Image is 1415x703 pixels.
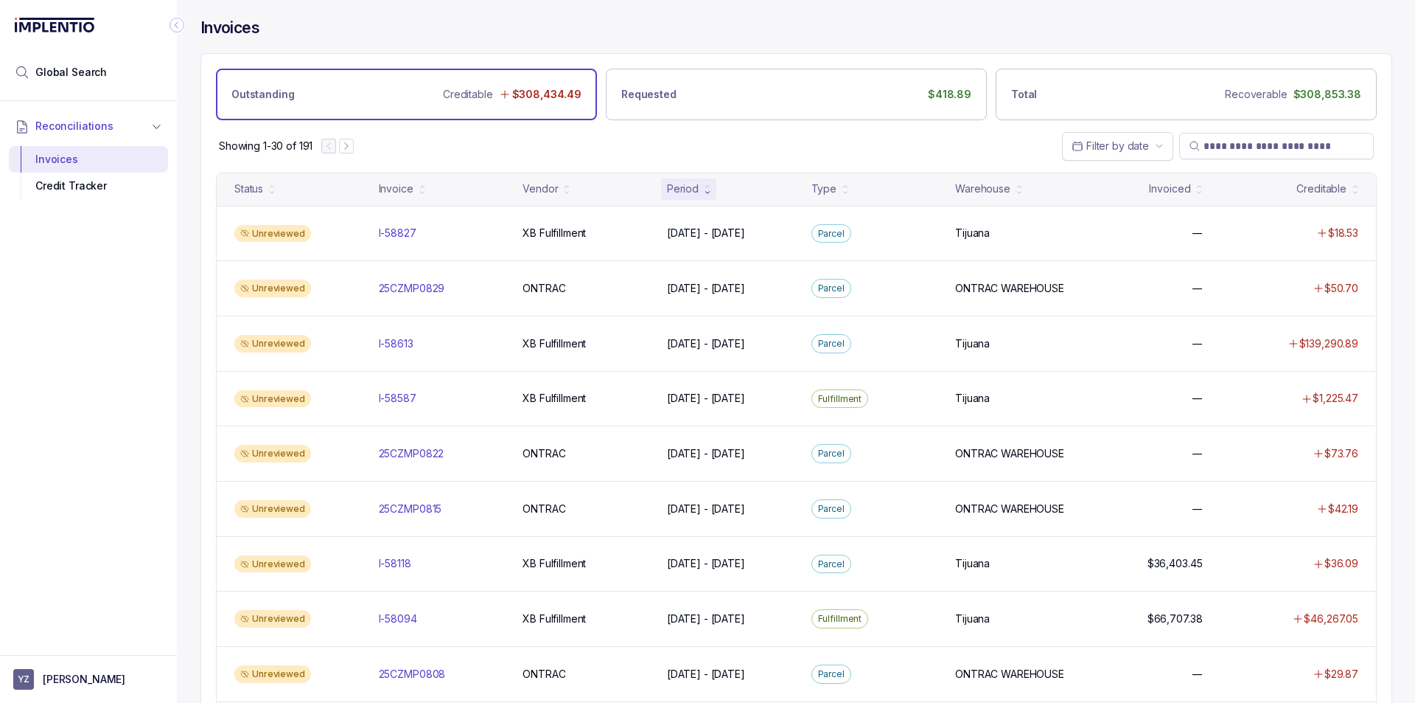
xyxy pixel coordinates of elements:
p: XB Fulfillment [523,612,586,626]
p: $29.87 [1324,667,1358,682]
p: ONTRAC WAREHOUSE [955,502,1064,516]
p: Total [1011,87,1037,102]
p: 25CZMP0808 [379,667,446,682]
div: Invoice [379,181,413,196]
p: I-58587 [379,391,416,406]
p: $139,290.89 [1299,336,1358,351]
p: [PERSON_NAME] [43,672,125,687]
span: Filter by date [1086,139,1149,152]
p: $308,853.38 [1293,87,1361,102]
p: Tijuana [955,556,990,571]
p: ONTRAC [523,446,565,461]
div: Creditable [1296,181,1346,196]
p: Requested [621,87,677,102]
p: ONTRAC [523,502,565,516]
p: $42.19 [1328,502,1358,516]
h4: Invoices [200,18,259,38]
p: $36.09 [1324,556,1358,571]
p: — [1192,502,1203,516]
p: [DATE] - [DATE] [667,502,745,516]
p: Creditable [443,87,493,102]
p: I-58118 [379,556,411,571]
p: $308,434.49 [512,87,581,102]
p: [DATE] - [DATE] [667,667,745,682]
p: Parcel [818,226,845,241]
p: $73.76 [1324,446,1358,461]
p: 25CZMP0822 [379,446,444,461]
p: — [1192,667,1203,682]
div: Unreviewed [234,390,311,408]
button: Date Range Picker [1062,132,1173,160]
p: [DATE] - [DATE] [667,391,745,406]
p: ONTRAC [523,281,565,296]
button: Reconciliations [9,110,168,142]
p: $18.53 [1328,226,1358,240]
div: Unreviewed [234,280,311,297]
div: Unreviewed [234,555,311,573]
p: XB Fulfillment [523,226,586,240]
p: Outstanding [231,87,294,102]
p: [DATE] - [DATE] [667,281,745,296]
p: $418.89 [928,87,971,102]
p: Tijuana [955,226,990,240]
div: Credit Tracker [21,173,156,199]
p: ONTRAC WAREHOUSE [955,281,1064,296]
p: Parcel [818,281,845,296]
div: Unreviewed [234,610,311,628]
p: Fulfillment [818,392,862,406]
div: Remaining page entries [219,139,312,153]
p: Parcel [818,557,845,572]
div: Reconciliations [9,143,168,203]
div: Invoices [21,146,156,173]
p: Parcel [818,446,845,461]
p: ONTRAC WAREHOUSE [955,667,1064,682]
p: [DATE] - [DATE] [667,556,745,571]
p: Fulfillment [818,612,862,626]
div: Warehouse [955,181,1010,196]
p: [DATE] - [DATE] [667,446,745,461]
div: Period [667,181,699,196]
div: Unreviewed [234,445,311,463]
p: I-58094 [379,612,417,626]
p: Tijuana [955,391,990,406]
p: Parcel [818,502,845,516]
span: Global Search [35,65,107,80]
p: XB Fulfillment [523,391,586,406]
p: 25CZMP0829 [379,281,445,296]
p: — [1192,391,1203,406]
p: 25CZMP0815 [379,502,442,516]
div: Unreviewed [234,500,311,518]
span: User initials [13,669,34,690]
button: Next Page [339,139,354,153]
p: Parcel [818,336,845,351]
p: Parcel [818,667,845,682]
div: Type [811,181,836,196]
p: [DATE] - [DATE] [667,226,745,240]
p: Showing 1-30 of 191 [219,139,312,153]
p: $1,225.47 [1313,391,1358,406]
p: I-58613 [379,336,413,351]
p: [DATE] - [DATE] [667,612,745,626]
p: $50.70 [1324,281,1358,296]
p: XB Fulfillment [523,556,586,571]
span: Reconciliations [35,119,113,134]
p: ONTRAC [523,667,565,682]
p: — [1192,336,1203,351]
p: $46,267.05 [1304,612,1358,626]
p: Recoverable [1225,87,1287,102]
p: $66,707.38 [1147,612,1203,626]
p: $36,403.45 [1147,556,1203,571]
div: Unreviewed [234,225,311,243]
div: Unreviewed [234,335,311,353]
div: Collapse Icon [168,16,186,34]
search: Date Range Picker [1072,139,1149,153]
div: Status [234,181,263,196]
p: XB Fulfillment [523,336,586,351]
p: — [1192,446,1203,461]
p: — [1192,226,1203,240]
div: Unreviewed [234,665,311,683]
p: Tijuana [955,612,990,626]
p: ONTRAC WAREHOUSE [955,446,1064,461]
button: User initials[PERSON_NAME] [13,669,164,690]
p: — [1192,281,1203,296]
